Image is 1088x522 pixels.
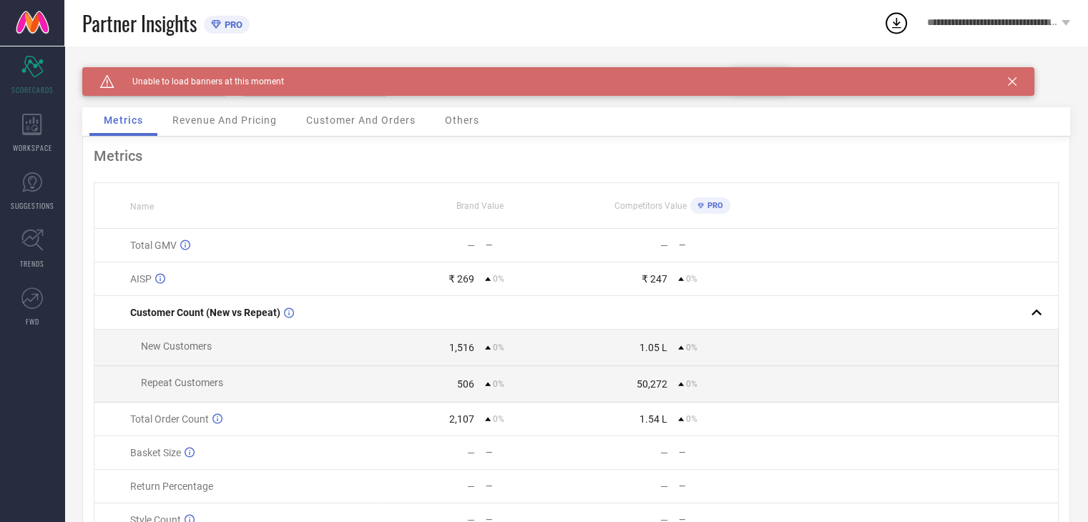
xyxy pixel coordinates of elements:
[221,19,242,30] span: PRO
[130,273,152,285] span: AISP
[686,343,697,353] span: 0%
[493,414,504,424] span: 0%
[486,240,575,250] div: —
[493,379,504,389] span: 0%
[704,201,723,210] span: PRO
[660,240,668,251] div: —
[94,147,1059,164] div: Metrics
[449,413,474,425] div: 2,107
[457,378,474,390] div: 506
[130,240,177,251] span: Total GMV
[679,481,768,491] div: —
[130,413,209,425] span: Total Order Count
[82,9,197,38] span: Partner Insights
[467,240,475,251] div: —
[686,274,697,284] span: 0%
[306,114,416,126] span: Customer And Orders
[614,201,687,211] span: Competitors Value
[130,307,280,318] span: Customer Count (New vs Repeat)
[883,10,909,36] div: Open download list
[493,343,504,353] span: 0%
[493,274,504,284] span: 0%
[679,448,768,458] div: —
[13,142,52,153] span: WORKSPACE
[686,379,697,389] span: 0%
[637,378,667,390] div: 50,272
[11,84,54,95] span: SCORECARDS
[114,77,284,87] span: Unable to load banners at this moment
[141,340,212,352] span: New Customers
[486,481,575,491] div: —
[26,316,39,327] span: FWD
[679,240,768,250] div: —
[686,414,697,424] span: 0%
[486,448,575,458] div: —
[467,447,475,458] div: —
[660,447,668,458] div: —
[467,481,475,492] div: —
[130,481,213,492] span: Return Percentage
[141,377,223,388] span: Repeat Customers
[172,114,277,126] span: Revenue And Pricing
[660,481,668,492] div: —
[130,447,181,458] span: Basket Size
[104,114,143,126] span: Metrics
[445,114,479,126] span: Others
[449,342,474,353] div: 1,516
[20,258,44,269] span: TRENDS
[449,273,474,285] div: ₹ 269
[639,413,667,425] div: 1.54 L
[642,273,667,285] div: ₹ 247
[639,342,667,353] div: 1.05 L
[456,201,504,211] span: Brand Value
[11,200,54,211] span: SUGGESTIONS
[82,67,225,77] div: Brand
[130,202,154,212] span: Name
